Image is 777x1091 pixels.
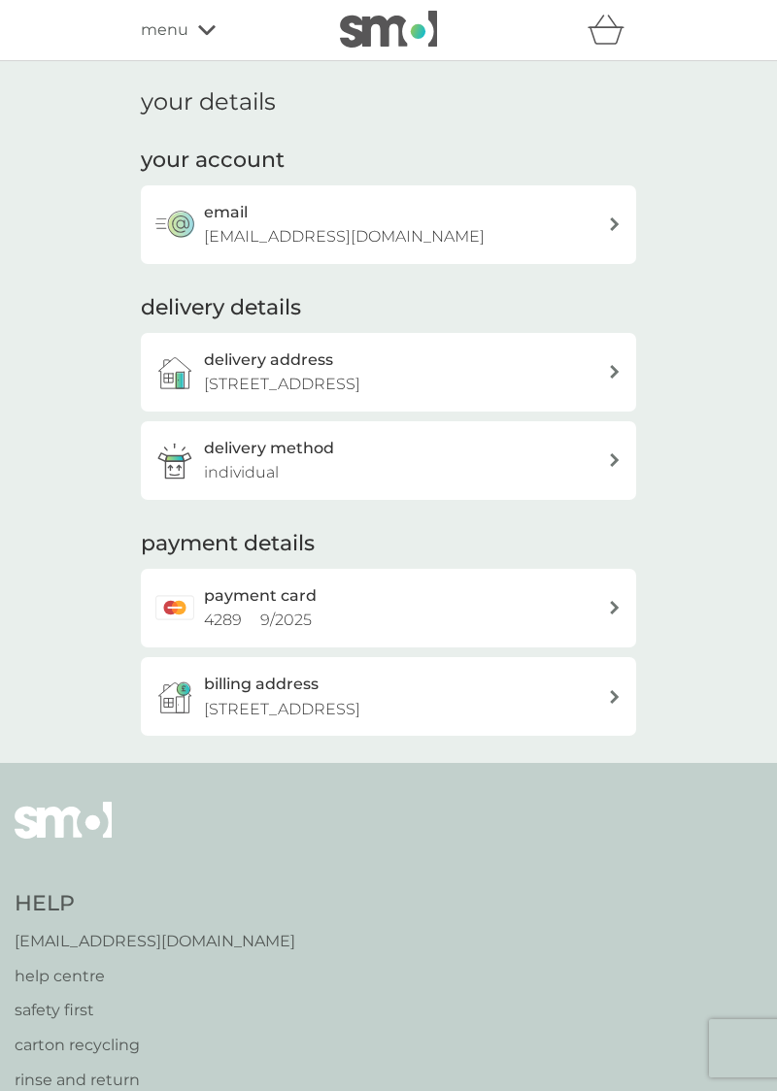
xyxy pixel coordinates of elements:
h4: Help [15,889,295,919]
h3: delivery address [204,347,333,373]
button: email[EMAIL_ADDRESS][DOMAIN_NAME] [141,185,636,264]
h1: your details [141,88,276,116]
h3: delivery method [204,436,334,461]
a: payment card4289 9/2025 [141,569,636,647]
h3: email [204,200,248,225]
h3: billing address [204,672,319,697]
p: individual [204,460,279,485]
a: delivery address[STREET_ADDRESS] [141,333,636,412]
p: [STREET_ADDRESS] [204,372,360,397]
a: delivery methodindividual [141,421,636,500]
span: 4289 [204,611,242,629]
button: billing address[STREET_ADDRESS] [141,657,636,736]
h2: delivery details [141,293,301,323]
a: help centre [15,964,295,989]
span: 9 / 2025 [260,611,312,629]
h2: your account [141,146,285,176]
a: carton recycling [15,1033,295,1058]
p: [STREET_ADDRESS] [204,697,360,722]
img: smol [15,802,112,868]
div: basket [588,11,636,50]
h2: payment details [141,529,315,559]
a: [EMAIL_ADDRESS][DOMAIN_NAME] [15,929,295,954]
a: safety first [15,998,295,1023]
img: smol [340,11,437,48]
p: [EMAIL_ADDRESS][DOMAIN_NAME] [204,224,485,249]
h2: payment card [204,583,317,609]
span: menu [141,17,188,43]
